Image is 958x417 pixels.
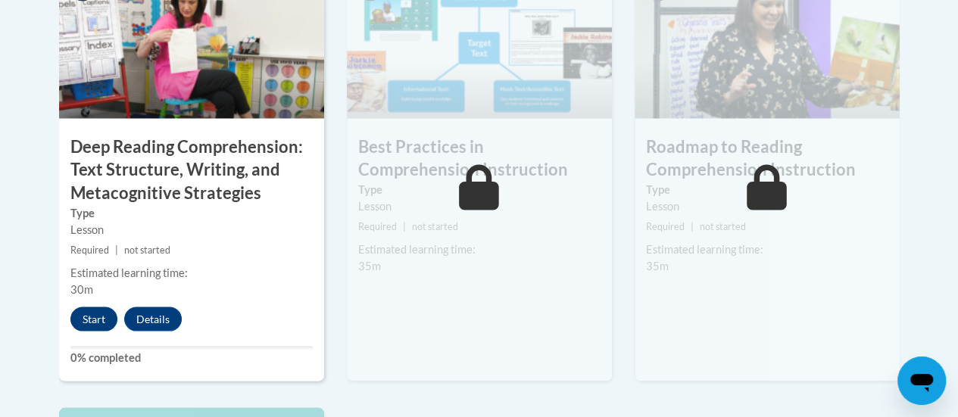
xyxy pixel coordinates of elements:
span: | [691,220,694,232]
span: 35m [646,259,669,272]
div: Estimated learning time: [70,264,313,281]
div: Estimated learning time: [358,241,601,257]
div: Lesson [646,198,888,214]
div: Lesson [358,198,601,214]
span: | [115,244,118,255]
span: 35m [358,259,381,272]
span: not started [124,244,170,255]
span: | [403,220,406,232]
div: Estimated learning time: [646,241,888,257]
span: not started [700,220,746,232]
iframe: Button to launch messaging window [897,356,946,405]
label: Type [646,181,888,198]
span: Required [70,244,109,255]
button: Details [124,307,182,331]
label: Type [358,181,601,198]
span: Required [358,220,397,232]
span: Required [646,220,685,232]
h3: Best Practices in Comprehension Instruction [347,135,612,182]
h3: Roadmap to Reading Comprehension Instruction [635,135,900,182]
label: 0% completed [70,349,313,366]
button: Start [70,307,117,331]
span: 30m [70,282,93,295]
h3: Deep Reading Comprehension: Text Structure, Writing, and Metacognitive Strategies [59,135,324,204]
div: Lesson [70,221,313,238]
span: not started [412,220,458,232]
label: Type [70,204,313,221]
